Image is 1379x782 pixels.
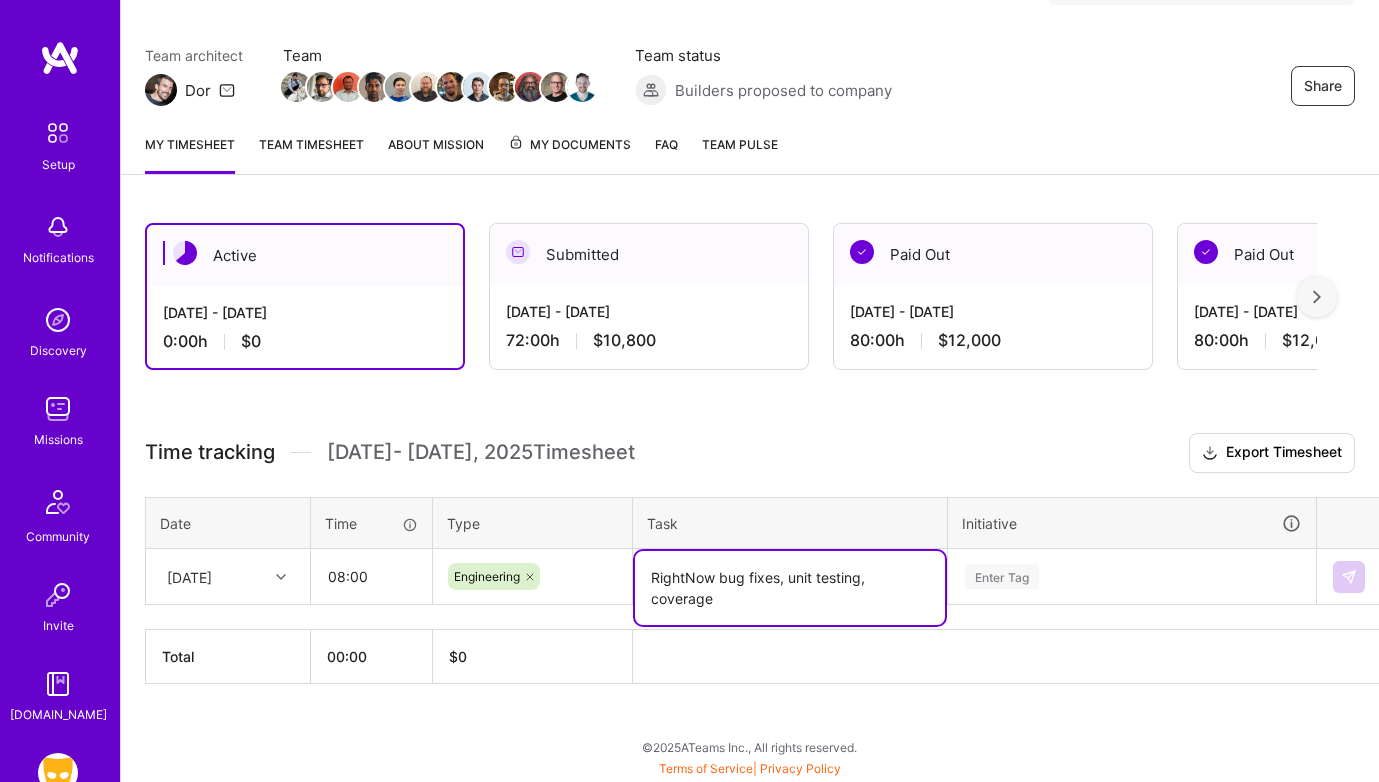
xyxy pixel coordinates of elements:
a: Team Member Avatar [543,70,569,104]
div: 80:00 h [850,330,1136,351]
span: $ 0 [449,648,467,665]
span: Team status [635,45,892,66]
span: $12,000 [1282,330,1345,351]
img: Team Member Avatar [541,72,571,102]
a: About Mission [388,134,484,174]
span: | [659,761,841,776]
span: $12,000 [938,330,1001,351]
i: icon Download [1202,443,1218,464]
img: Team Member Avatar [567,72,597,102]
div: Active [147,225,463,286]
div: Initiative [962,512,1302,535]
div: 0:00 h [163,331,447,352]
img: Team Member Avatar [385,72,415,102]
a: Team timesheet [259,134,364,174]
div: Submitted [490,224,808,285]
textarea: RightNow bug fixes, unit testing, coverage [635,551,945,625]
span: Team Pulse [702,137,778,152]
div: Time [325,513,418,534]
img: Team Member Avatar [281,72,311,102]
th: Total [146,630,311,684]
img: Team Member Avatar [489,72,519,102]
img: Active [173,241,197,265]
img: Builders proposed to company [635,74,667,106]
a: Team Member Avatar [569,70,595,104]
img: Submitted [506,240,530,264]
img: Paid Out [1194,240,1218,264]
div: Discovery [30,340,87,361]
a: Team Pulse [702,134,778,174]
img: Team Member Avatar [307,72,337,102]
div: 72:00 h [506,330,792,351]
img: teamwork [38,389,78,429]
img: Team Member Avatar [463,72,493,102]
span: $0 [241,331,261,352]
span: Time tracking [145,440,275,465]
img: Community [34,478,82,526]
img: Team Architect [145,74,177,106]
a: My Documents [508,134,631,174]
input: HH:MM [312,550,431,603]
img: guide book [38,664,78,704]
img: logo [40,40,80,76]
a: FAQ [655,134,678,174]
span: Builders proposed to company [675,80,892,101]
div: [DATE] - [DATE] [506,301,792,322]
a: Team Member Avatar [517,70,543,104]
div: [DATE] - [DATE] [163,302,447,323]
img: bell [38,207,78,247]
img: Team Member Avatar [333,72,363,102]
span: Engineering [454,569,520,584]
i: icon Mail [219,82,235,98]
a: Terms of Service [659,761,753,776]
th: Date [146,497,311,549]
a: Privacy Policy [760,761,841,776]
span: $10,800 [593,330,656,351]
button: Export Timesheet [1189,433,1355,473]
a: Team Member Avatar [283,70,309,104]
span: Share [1304,76,1342,96]
div: Setup [42,154,75,175]
img: Invite [38,575,78,615]
th: Task [633,497,948,549]
img: Submit [1341,569,1357,585]
div: © 2025 ATeams Inc., All rights reserved. [120,722,1379,772]
a: Team Member Avatar [335,70,361,104]
th: 00:00 [311,630,433,684]
i: icon Chevron [276,572,286,582]
a: Team Member Avatar [387,70,413,104]
div: Invite [43,615,74,636]
a: Team Member Avatar [465,70,491,104]
img: Team Member Avatar [359,72,389,102]
button: Share [1291,66,1355,106]
div: [DOMAIN_NAME] [10,704,107,725]
img: right [1313,290,1321,304]
span: Team [283,45,595,66]
div: Missions [34,429,83,450]
a: Team Member Avatar [309,70,335,104]
a: Team Member Avatar [361,70,387,104]
img: setup [37,112,79,154]
span: My Documents [508,134,631,156]
span: Team architect [145,45,243,66]
img: Team Member Avatar [515,72,545,102]
div: Community [26,526,90,547]
div: [DATE] [167,566,212,587]
a: Team Member Avatar [491,70,517,104]
div: Notifications [23,247,94,268]
div: Dor [185,80,211,101]
a: Team Member Avatar [413,70,439,104]
div: [DATE] - [DATE] [850,301,1136,322]
span: [DATE] - [DATE] , 2025 Timesheet [327,440,635,465]
img: Team Member Avatar [411,72,441,102]
div: Paid Out [834,224,1152,285]
div: Enter Tag [965,561,1039,592]
img: discovery [38,300,78,340]
th: Type [433,497,633,549]
img: Paid Out [850,240,874,264]
img: Team Member Avatar [437,72,467,102]
a: My timesheet [145,134,235,174]
a: Team Member Avatar [439,70,465,104]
